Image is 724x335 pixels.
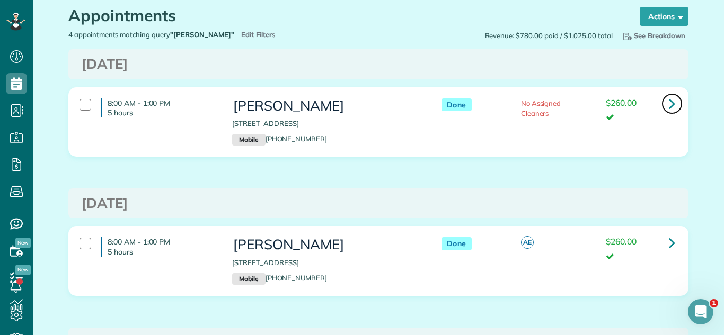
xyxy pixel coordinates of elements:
[101,98,216,117] h4: 8:00 AM - 1:00 PM
[108,247,216,257] p: 5 hours
[618,30,688,41] button: See Breakdown
[108,108,216,117] p: 5 hours
[68,7,620,24] h1: Appointments
[15,265,31,275] span: New
[232,98,420,114] h3: [PERSON_NAME]
[232,119,420,129] p: [STREET_ADDRESS]
[170,30,234,39] strong: "[PERSON_NAME]"
[710,299,718,307] span: 1
[232,237,420,252] h3: [PERSON_NAME]
[606,97,637,108] span: $260.00
[232,134,327,143] a: Mobile[PHONE_NUMBER]
[82,196,675,211] h3: [DATE]
[232,258,420,268] p: [STREET_ADDRESS]
[232,274,327,282] a: Mobile[PHONE_NUMBER]
[442,98,472,112] span: Done
[60,30,378,40] div: 4 appointments matching query
[232,273,265,285] small: Mobile
[606,236,637,247] span: $260.00
[101,237,216,256] h4: 8:00 AM - 1:00 PM
[688,299,713,324] iframe: Intercom live chat
[621,31,685,40] span: See Breakdown
[521,99,561,117] span: No Assigned Cleaners
[442,237,472,250] span: Done
[521,236,534,249] span: AE
[485,31,613,41] span: Revenue: $780.00 paid / $1,025.00 total
[15,238,31,248] span: New
[241,30,276,39] a: Edit Filters
[640,7,688,26] button: Actions
[82,57,675,72] h3: [DATE]
[232,134,265,146] small: Mobile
